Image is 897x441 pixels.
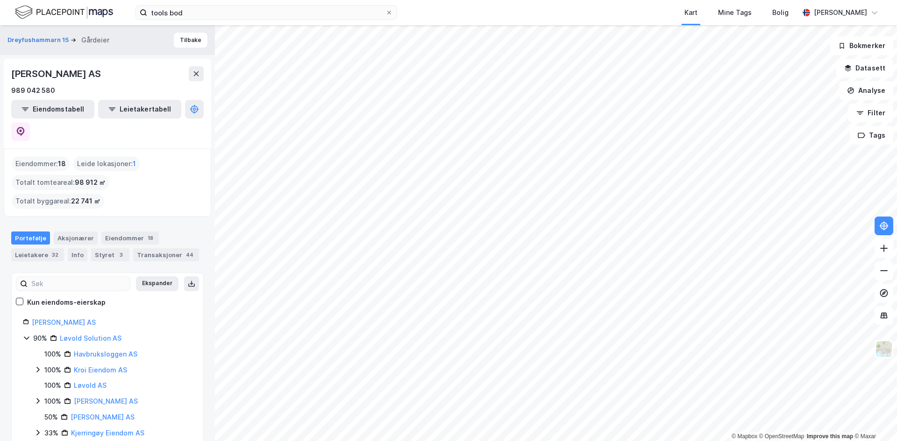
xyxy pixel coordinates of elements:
div: [PERSON_NAME] AS [11,66,103,81]
a: Improve this map [807,433,853,440]
span: 1 [133,158,136,169]
div: Styret [91,248,129,261]
button: Analyse [839,81,893,100]
img: Z [875,340,893,358]
input: Søk [28,277,130,291]
a: OpenStreetMap [759,433,804,440]
div: 100% [44,349,61,360]
button: Dreyfushammarn 15 [7,35,71,45]
button: Datasett [836,59,893,77]
a: Mapbox [732,433,757,440]
a: Havbruksloggen AS [74,350,137,358]
div: 32 [50,250,60,259]
button: Ekspander [136,276,178,291]
div: 100% [44,364,61,376]
div: 90% [33,333,47,344]
div: Portefølje [11,231,50,245]
div: 33% [44,427,58,439]
span: 22 741 ㎡ [71,196,100,207]
span: 98 912 ㎡ [75,177,106,188]
button: Eiendomstabell [11,100,94,119]
div: 3 [116,250,126,259]
button: Tilbake [174,33,207,48]
div: Leide lokasjoner : [73,156,140,171]
input: Søk på adresse, matrikkel, gårdeiere, leietakere eller personer [147,6,385,20]
div: Kontrollprogram for chat [850,396,897,441]
div: Leietakere [11,248,64,261]
a: Løvold AS [74,381,107,389]
div: Eiendommer : [12,156,70,171]
a: Kjerringøy Eiendom AS [71,429,144,437]
img: logo.f888ab2527a4732fd821a326f86c7f29.svg [15,4,113,21]
div: Eiendommer [101,231,159,245]
iframe: Chat Widget [850,396,897,441]
div: Info [68,248,87,261]
div: Aksjonærer [54,231,98,245]
div: Gårdeier [81,35,109,46]
a: [PERSON_NAME] AS [71,413,135,421]
div: Totalt tomteareal : [12,175,109,190]
span: 18 [58,158,66,169]
div: 100% [44,380,61,391]
div: Kun eiendoms-eierskap [27,297,106,308]
button: Filter [848,104,893,122]
a: Løvold Solution AS [60,334,121,342]
button: Leietakertabell [98,100,181,119]
div: Mine Tags [718,7,752,18]
div: Transaksjoner [133,248,199,261]
div: 989 042 580 [11,85,55,96]
div: 50% [44,412,58,423]
div: 44 [184,250,195,259]
button: Tags [850,126,893,145]
button: Bokmerker [830,36,893,55]
div: 100% [44,396,61,407]
a: [PERSON_NAME] AS [32,318,96,326]
div: [PERSON_NAME] [814,7,867,18]
div: Bolig [772,7,789,18]
div: Kart [684,7,698,18]
div: 18 [146,233,155,243]
a: Kroi Eiendom AS [74,366,127,374]
div: Totalt byggareal : [12,194,104,209]
a: [PERSON_NAME] AS [74,397,138,405]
